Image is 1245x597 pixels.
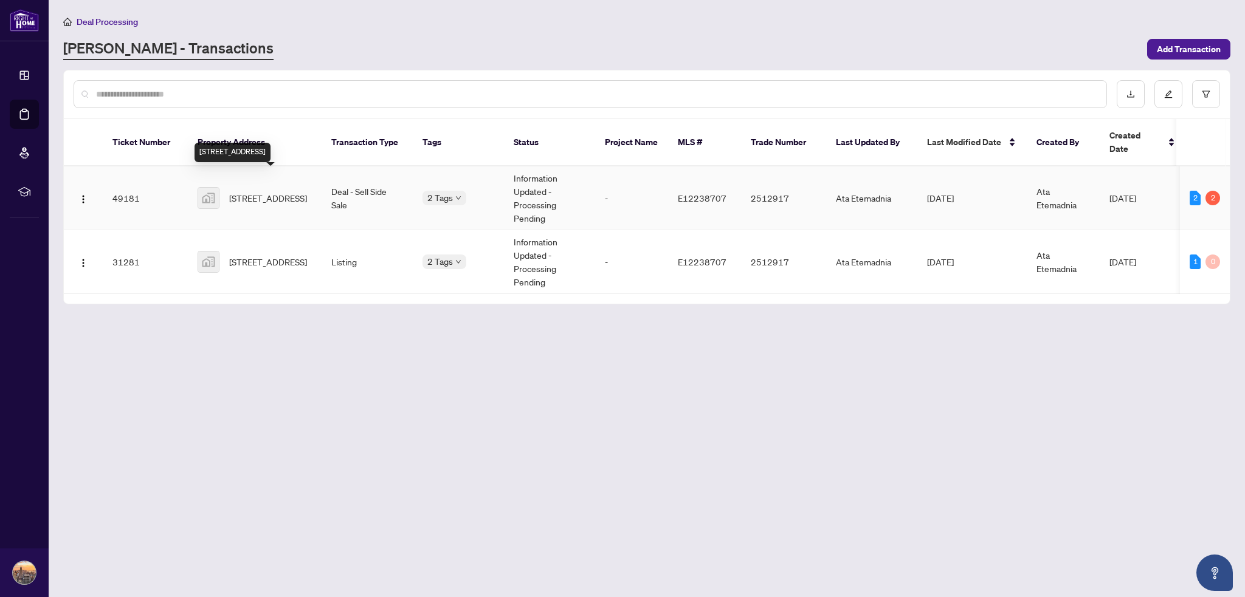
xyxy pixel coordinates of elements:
[595,230,668,294] td: -
[927,193,954,203] span: [DATE]
[78,258,88,268] img: Logo
[1196,554,1233,591] button: Open asap
[1109,129,1161,155] span: Created Date
[427,191,453,205] span: 2 Tags
[504,119,595,166] th: Status
[504,166,595,230] td: Information Updated - Processing Pending
[1202,90,1210,98] span: filter
[1190,254,1201,269] div: 1
[1036,250,1077,274] span: Ata Etemadnia
[77,16,138,27] span: Deal Processing
[678,256,726,267] span: E12238707
[1036,186,1077,210] span: Ata Etemadnia
[917,119,1027,166] th: Last Modified Date
[1117,80,1145,108] button: download
[741,166,826,230] td: 2512917
[595,166,668,230] td: -
[455,195,461,201] span: down
[13,561,36,584] img: Profile Icon
[1154,80,1182,108] button: edit
[741,230,826,294] td: 2512917
[322,166,413,230] td: Deal - Sell Side Sale
[229,191,307,205] span: [STREET_ADDRESS]
[826,119,917,166] th: Last Updated By
[504,230,595,294] td: Information Updated - Processing Pending
[741,119,826,166] th: Trade Number
[103,166,188,230] td: 49181
[826,230,917,294] td: Ata Etemadnia
[74,252,93,271] button: Logo
[195,143,271,162] div: [STREET_ADDRESS]
[322,119,413,166] th: Transaction Type
[1205,191,1220,205] div: 2
[188,119,322,166] th: Property Address
[1109,193,1136,203] span: [DATE]
[1190,191,1201,205] div: 2
[678,193,726,203] span: E12238707
[1027,119,1100,166] th: Created By
[74,188,93,208] button: Logo
[63,18,72,26] span: home
[322,230,413,294] td: Listing
[198,188,219,208] img: thumbnail-img
[668,119,741,166] th: MLS #
[1192,80,1220,108] button: filter
[198,251,219,272] img: thumbnail-img
[63,38,274,60] a: [PERSON_NAME] - Transactions
[1205,254,1220,269] div: 0
[1126,90,1135,98] span: download
[427,254,453,268] span: 2 Tags
[1164,90,1173,98] span: edit
[927,256,954,267] span: [DATE]
[826,166,917,230] td: Ata Etemadnia
[927,135,1001,149] span: Last Modified Date
[1109,256,1136,267] span: [DATE]
[595,119,668,166] th: Project Name
[229,255,307,268] span: [STREET_ADDRESS]
[78,194,88,204] img: Logo
[1147,39,1230,60] button: Add Transaction
[413,119,504,166] th: Tags
[455,259,461,265] span: down
[1100,119,1185,166] th: Created Date
[103,119,188,166] th: Ticket Number
[10,9,39,32] img: logo
[103,230,188,294] td: 31281
[1157,39,1221,59] span: Add Transaction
